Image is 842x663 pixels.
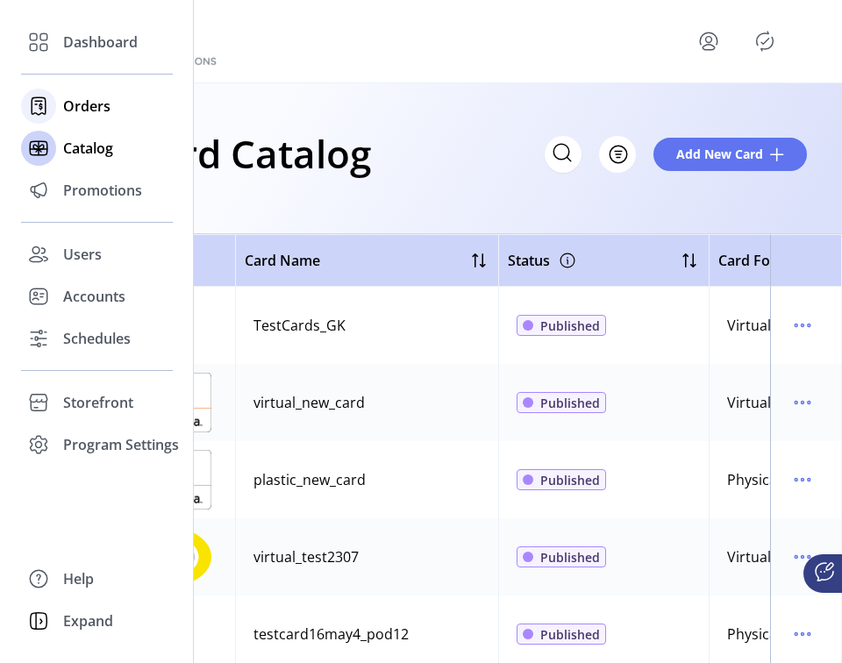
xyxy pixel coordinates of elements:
div: Virtual [727,315,771,336]
div: TestCards_GK [253,315,346,336]
div: virtual_new_card [253,392,365,413]
span: Storefront [63,392,133,413]
button: menu [788,311,817,339]
span: Catalog [63,138,113,159]
div: Status [508,246,578,274]
div: Virtual [727,392,771,413]
button: menu [674,20,751,62]
span: Published [540,625,600,644]
span: Card Format [718,250,803,271]
span: Program Settings [63,434,179,455]
div: Physical [727,469,781,490]
span: Expand [63,610,113,631]
button: Filter Button [599,136,636,173]
button: menu [788,389,817,417]
span: Dashboard [63,32,138,53]
button: Publisher Panel [751,27,779,55]
span: Published [540,394,600,412]
span: Published [540,471,600,489]
h1: Card Catalog [133,123,371,184]
div: Physical [727,624,781,645]
span: Help [63,568,94,589]
span: Published [540,548,600,567]
span: Accounts [63,286,125,307]
span: Add New Card [676,145,763,163]
div: testcard16may4_pod12 [253,624,409,645]
span: Published [540,317,600,335]
div: Virtual [727,546,771,567]
button: menu [788,543,817,571]
div: plastic_new_card [253,469,366,490]
button: menu [788,466,817,494]
div: virtual_test2307 [253,546,359,567]
span: Schedules [63,328,131,349]
span: Card Name [245,250,320,271]
button: Add New Card [653,138,807,171]
span: Promotions [63,180,142,201]
span: Orders [63,96,111,117]
button: menu [788,620,817,648]
input: Search [545,136,582,173]
span: Users [63,244,102,265]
